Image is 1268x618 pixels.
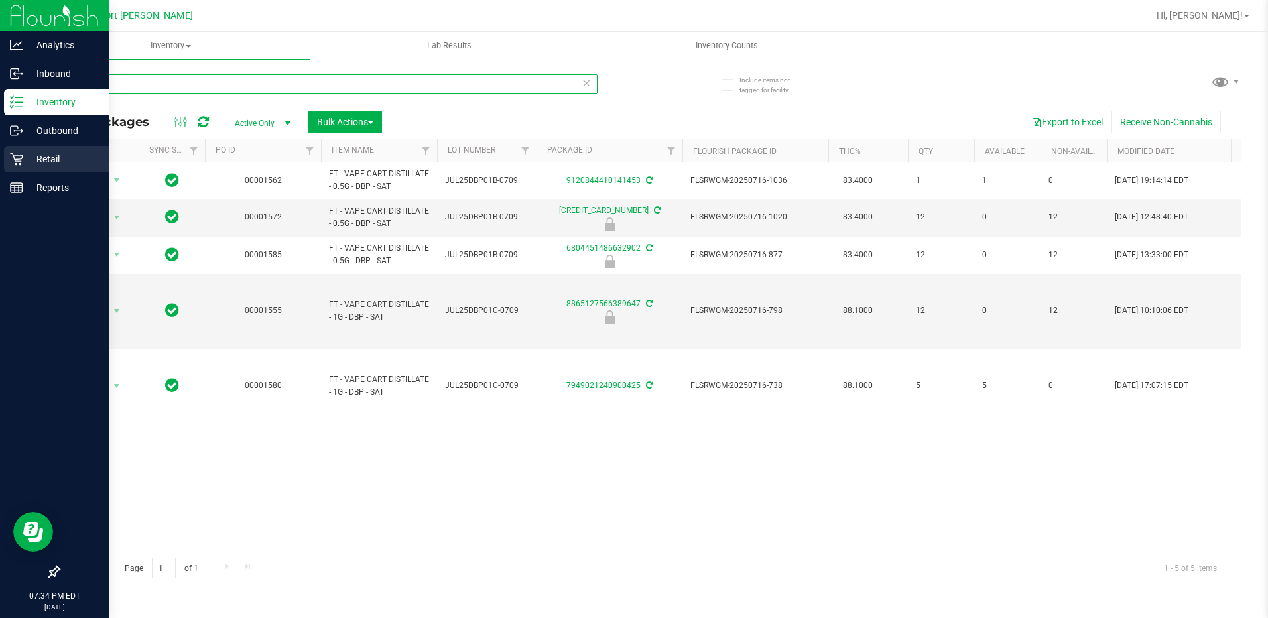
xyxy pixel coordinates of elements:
div: Newly Received [535,217,684,231]
p: Inventory [23,94,103,110]
a: 9120844410141453 [566,176,641,185]
a: 00001555 [245,306,282,315]
span: 83.4000 [836,208,879,227]
span: In Sync [165,376,179,395]
span: select [109,302,125,320]
span: 0 [1048,174,1099,187]
a: Sync Status [149,145,200,154]
span: FT - VAPE CART DISTILLATE - 1G - DBP - SAT [329,298,429,324]
span: select [109,208,125,227]
span: [DATE] 19:14:14 EDT [1115,174,1188,187]
span: New Port [PERSON_NAME] [78,10,193,21]
span: FT - VAPE CART DISTILLATE - 0.5G - DBP - SAT [329,168,429,193]
span: 1 [916,174,966,187]
span: FLSRWGM-20250716-738 [690,379,820,392]
span: Inventory [32,40,310,52]
a: Lot Number [448,145,495,154]
a: Item Name [332,145,374,154]
span: JUL25DBP01B-0709 [445,211,529,223]
span: 0 [982,304,1033,317]
span: select [109,245,125,264]
span: 12 [916,249,966,261]
span: Bulk Actions [317,117,373,127]
input: 1 [152,558,176,578]
span: In Sync [165,171,179,190]
span: Sync from Compliance System [644,176,653,185]
span: JUL25DBP01B-0709 [445,249,529,261]
span: 0 [1048,379,1099,392]
span: 12 [916,211,966,223]
span: 83.4000 [836,171,879,190]
a: Inventory Counts [588,32,866,60]
span: FLSRWGM-20250716-1036 [690,174,820,187]
a: 6804451486632902 [566,243,641,253]
a: 7949021240900425 [566,381,641,390]
span: FT - VAPE CART DISTILLATE - 0.5G - DBP - SAT [329,242,429,267]
span: select [109,377,125,395]
span: 5 [916,379,966,392]
button: Export to Excel [1023,111,1111,133]
input: Search Package ID, Item Name, SKU, Lot or Part Number... [58,74,598,94]
iframe: Resource center [13,512,53,552]
a: 00001585 [245,250,282,259]
span: Sync from Compliance System [644,381,653,390]
button: Receive Non-Cannabis [1111,111,1221,133]
span: JUL25DBP01B-0709 [445,174,529,187]
span: Sync from Compliance System [644,299,653,308]
a: Flourish Package ID [693,147,777,156]
span: [DATE] 17:07:15 EDT [1115,379,1188,392]
a: Filter [299,139,321,162]
a: Available [985,147,1025,156]
a: Modified Date [1117,147,1174,156]
span: FT - VAPE CART DISTILLATE - 0.5G - DBP - SAT [329,205,429,230]
span: Lab Results [409,40,489,52]
a: 00001580 [245,381,282,390]
span: 12 [1048,304,1099,317]
span: In Sync [165,301,179,320]
a: Filter [415,139,437,162]
span: 88.1000 [836,301,879,320]
span: Page of 1 [113,558,209,578]
inline-svg: Retail [10,153,23,166]
a: Non-Available [1051,147,1110,156]
span: 1 [982,174,1033,187]
div: Newly Received [535,255,684,268]
a: Filter [661,139,682,162]
span: 0 [982,249,1033,261]
p: [DATE] [6,602,103,612]
span: 12 [916,304,966,317]
span: In Sync [165,245,179,264]
span: Sync from Compliance System [652,206,661,215]
span: select [109,171,125,190]
a: 00001572 [245,212,282,221]
p: 07:34 PM EDT [6,590,103,602]
span: FLSRWGM-20250716-1020 [690,211,820,223]
button: Bulk Actions [308,111,382,133]
p: Retail [23,151,103,167]
p: Reports [23,180,103,196]
span: All Packages [69,115,162,129]
inline-svg: Outbound [10,124,23,137]
p: Inbound [23,66,103,82]
span: Inventory Counts [678,40,776,52]
div: Newly Received [535,310,684,324]
span: Sync from Compliance System [644,243,653,253]
a: Filter [183,139,205,162]
span: FT - VAPE CART DISTILLATE - 1G - DBP - SAT [329,373,429,399]
inline-svg: Inbound [10,67,23,80]
p: Analytics [23,37,103,53]
span: 0 [982,211,1033,223]
a: Inventory [32,32,310,60]
span: [DATE] 12:48:40 EDT [1115,211,1188,223]
span: [DATE] 13:33:00 EDT [1115,249,1188,261]
span: FLSRWGM-20250716-798 [690,304,820,317]
a: [CREDIT_CARD_NUMBER] [559,206,649,215]
a: Qty [919,147,933,156]
inline-svg: Analytics [10,38,23,52]
span: 5 [982,379,1033,392]
span: JUL25DBP01C-0709 [445,304,529,317]
span: In Sync [165,208,179,226]
span: 12 [1048,211,1099,223]
span: 88.1000 [836,376,879,395]
span: 83.4000 [836,245,879,265]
